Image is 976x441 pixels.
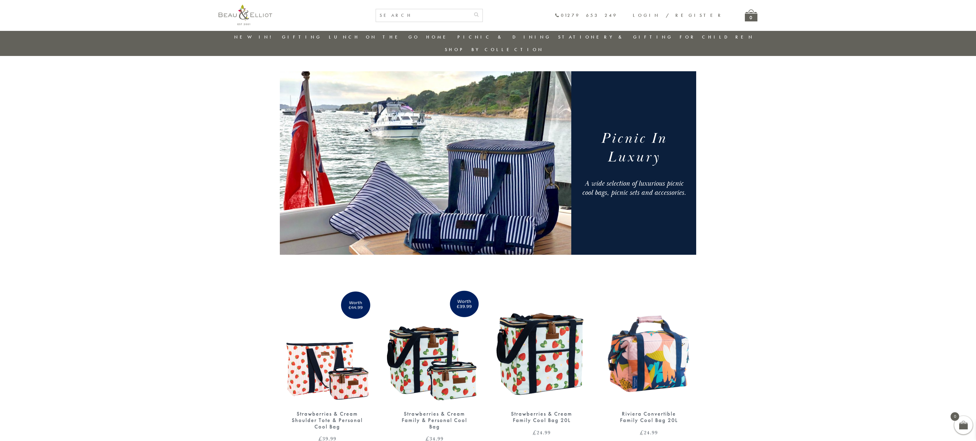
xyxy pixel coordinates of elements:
[640,429,658,436] bdi: 24.99
[951,412,959,421] span: 0
[640,429,644,436] span: £
[291,411,364,430] div: Strawberries & Cream Shoulder Tote & Personal Cool Bag
[280,71,571,255] img: Picnic cool bags. Family Luxury picnic sets cool bags Three Rivers luxury picnic set boating life
[387,282,482,405] img: Strawberries & Cream Family Cool Bag & Personal Cool Bag
[533,429,551,436] bdi: 24.99
[555,13,618,18] a: 01279 653 249
[280,282,375,405] img: Strawberries & Cream Shoulder Tote & Personal Cool Bag
[558,34,673,40] a: Stationery & Gifting
[398,411,471,430] div: Strawberries & Cream Family & Personal Cool Bag
[601,282,696,405] img: Riviera Convertible Family Cool Bag 20L
[633,12,723,18] a: Login / Register
[533,429,537,436] span: £
[329,34,419,40] a: Lunch On The Go
[457,34,551,40] a: Picnic & Dining
[445,46,544,53] a: Shop by collection
[579,129,689,167] h1: Picnic In Luxury
[426,34,451,40] a: Home
[219,5,272,25] img: logo
[601,282,696,435] a: Riviera Convertible Family Cool Bag 20L Riviera Convertible Family Cool Bag 20L £24.99
[376,9,470,22] input: SEARCH
[612,411,685,423] div: Riviera Convertible Family Cool Bag 20L
[282,34,322,40] a: Gifting
[680,34,754,40] a: For Children
[505,411,578,423] div: Strawberries & Cream Family Cool Bag 20L
[494,282,589,435] a: Strawberries & Cream Family Cool Bag 20L Strawberries & Cream Family Cool Bag 20L £24.99
[579,179,689,197] div: A wide selection of luxurious picnic cool bags, picnic sets and accessories.
[234,34,275,40] a: New in!
[745,9,757,21] a: 0
[494,282,589,405] img: Strawberries & Cream Family Cool Bag 20L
